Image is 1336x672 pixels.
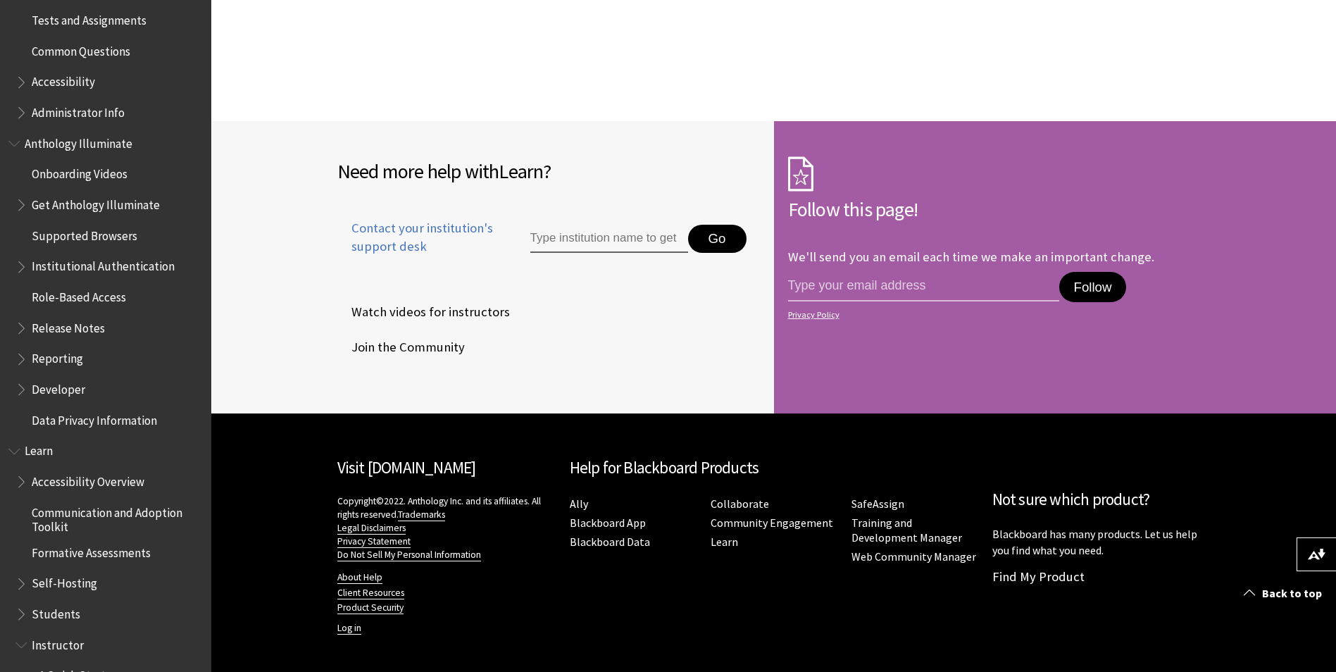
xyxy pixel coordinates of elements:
[398,509,445,521] a: Trademarks
[851,549,976,564] a: Web Community Manager
[570,535,650,549] a: Blackboard Data
[992,526,1211,558] p: Blackboard has many products. Let us help you find what you need.
[337,602,404,614] a: Product Security
[32,541,151,560] span: Formative Assessments
[32,70,95,89] span: Accessibility
[32,8,146,27] span: Tests and Assignments
[570,516,646,530] a: Blackboard App
[32,163,127,182] span: Onboarding Videos
[8,132,203,433] nav: Book outline for Anthology Illuminate
[25,440,53,459] span: Learn
[32,633,84,652] span: Instructor
[711,535,738,549] a: Learn
[992,568,1085,585] a: Find My Product
[788,272,1060,301] input: email address
[337,337,465,358] span: Join the Community
[851,497,904,511] a: SafeAssign
[337,571,382,584] a: About Help
[992,487,1211,512] h2: Not sure which product?
[688,225,747,253] button: Go
[788,156,813,192] img: Subscription Icon
[337,622,361,635] a: Log in
[32,602,80,621] span: Students
[570,456,978,480] h2: Help for Blackboard Products
[337,457,476,478] a: Visit [DOMAIN_NAME]
[32,285,126,304] span: Role-Based Access
[337,219,498,273] a: Contact your institution's support desk
[788,249,1154,265] p: We'll send you an email each time we make an important change.
[32,224,137,243] span: Supported Browsers
[32,255,175,274] span: Institutional Authentication
[711,497,769,511] a: Collaborate
[32,572,97,591] span: Self-Hosting
[32,193,160,212] span: Get Anthology Illuminate
[337,535,411,548] a: Privacy Statement
[32,101,125,120] span: Administrator Info
[337,494,556,561] p: Copyright©2022. Anthology Inc. and its affiliates. All rights reserved.
[32,316,105,335] span: Release Notes
[25,132,132,151] span: Anthology Illuminate
[337,587,404,599] a: Client Resources
[32,39,130,58] span: Common Questions
[32,501,201,534] span: Communication and Adoption Toolkit
[1233,580,1336,606] a: Back to top
[711,516,833,530] a: Community Engagement
[32,347,83,366] span: Reporting
[851,516,962,545] a: Training and Development Manager
[337,522,406,535] a: Legal Disclaimers
[337,549,481,561] a: Do Not Sell My Personal Information
[530,225,688,253] input: Type institution name to get support
[570,497,588,511] a: Ally
[1059,272,1125,303] button: Follow
[32,409,157,428] span: Data Privacy Information
[32,378,85,397] span: Developer
[337,156,760,186] h2: Need more help with ?
[32,470,144,489] span: Accessibility Overview
[337,219,498,256] span: Contact your institution's support desk
[788,310,1206,320] a: Privacy Policy
[788,194,1211,224] h2: Follow this page!
[337,337,468,358] a: Join the Community
[337,301,510,323] span: Watch videos for instructors
[337,301,513,323] a: Watch videos for instructors
[499,158,543,184] span: Learn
